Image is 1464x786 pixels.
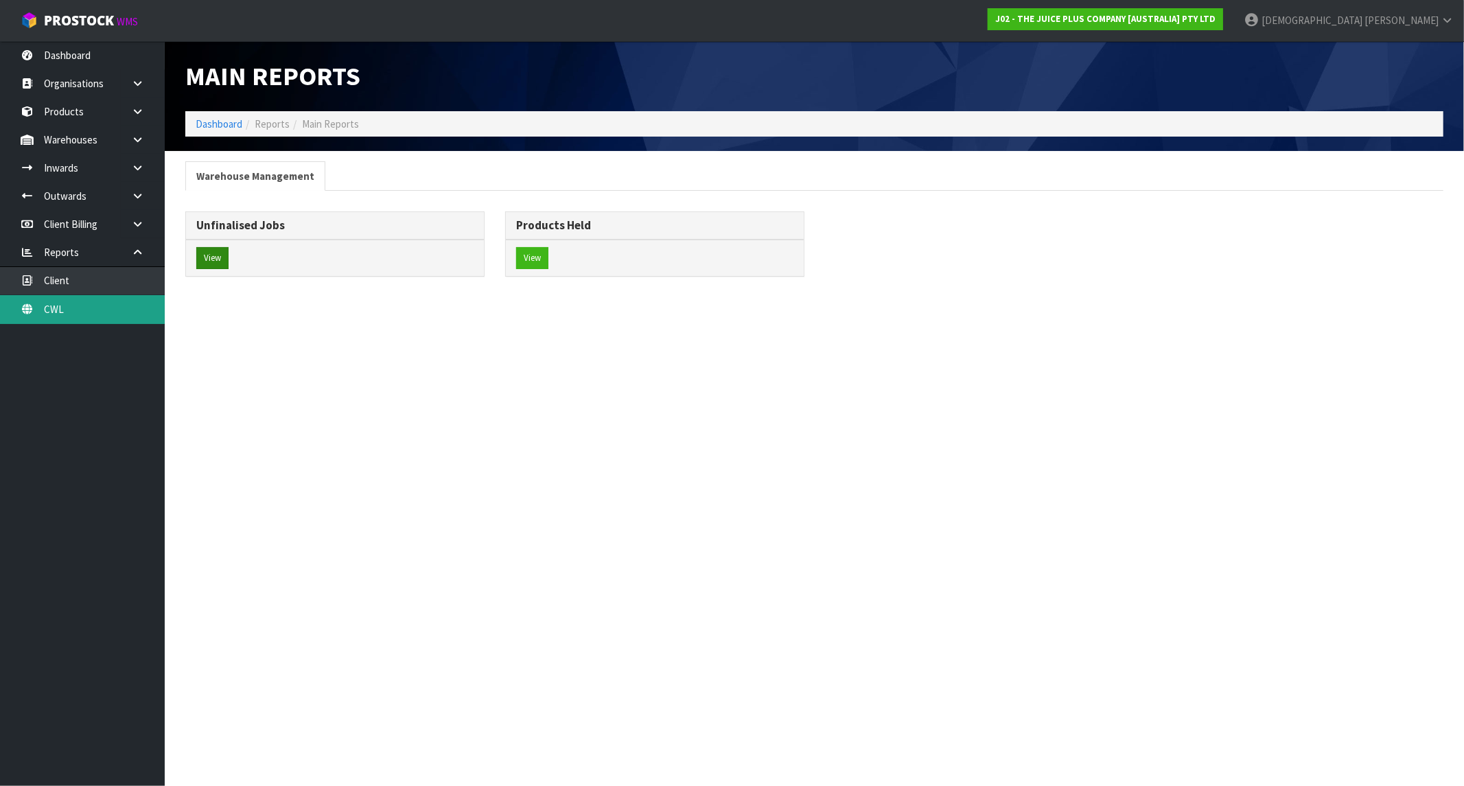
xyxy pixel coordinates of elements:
[995,13,1216,25] strong: J02 - THE JUICE PLUS COMPANY [AUSTRALIA] PTY LTD
[196,219,474,232] h3: Unfinalised Jobs
[1364,14,1439,27] span: [PERSON_NAME]
[1262,14,1362,27] span: [DEMOGRAPHIC_DATA]
[185,60,360,92] span: Main Reports
[196,247,229,269] button: View
[117,15,138,28] small: WMS
[516,247,548,269] button: View
[196,117,242,130] a: Dashboard
[185,161,325,191] a: Warehouse Management
[21,12,38,29] img: cube-alt.png
[255,117,290,130] span: Reports
[302,117,359,130] span: Main Reports
[516,219,793,232] h3: Products Held
[44,12,114,30] span: ProStock
[988,8,1223,30] a: J02 - THE JUICE PLUS COMPANY [AUSTRALIA] PTY LTD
